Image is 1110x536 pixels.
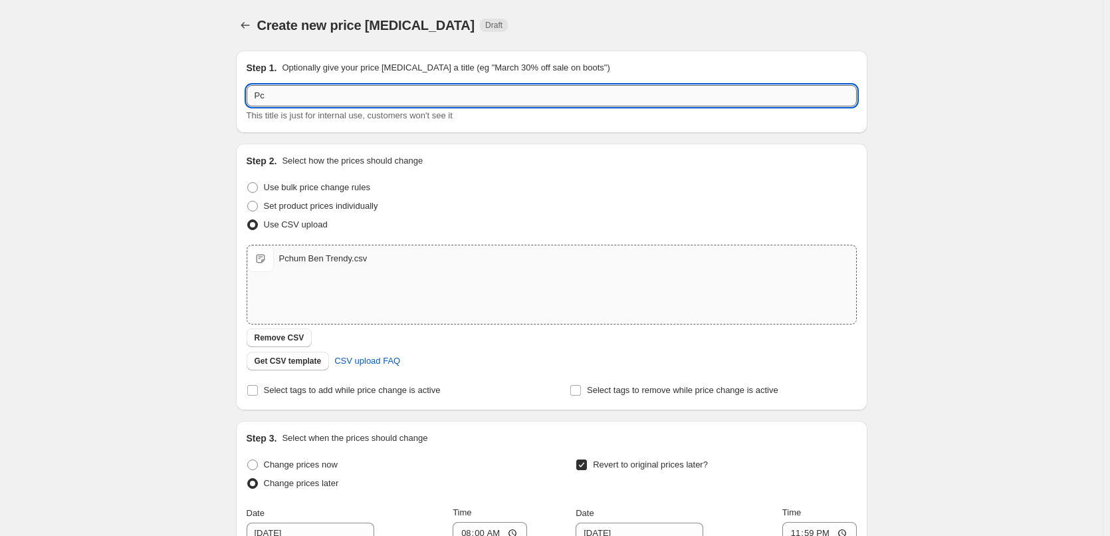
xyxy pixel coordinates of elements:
span: Select tags to remove while price change is active [587,385,778,395]
span: Change prices now [264,460,338,469]
p: Select how the prices should change [282,154,423,168]
span: This title is just for internal use, customers won't see it [247,110,453,120]
button: Get CSV template [247,352,330,370]
input: 30% off holiday sale [247,85,857,106]
span: Use CSV upload [264,219,328,229]
span: Use bulk price change rules [264,182,370,192]
button: Price change jobs [236,16,255,35]
a: CSV upload FAQ [326,350,408,372]
span: Set product prices individually [264,201,378,211]
button: Remove CSV [247,329,312,347]
span: Date [247,508,265,518]
span: Remove CSV [255,333,304,343]
h2: Step 1. [247,61,277,74]
span: CSV upload FAQ [334,354,400,368]
p: Optionally give your price [MEDICAL_DATA] a title (eg "March 30% off sale on boots") [282,61,610,74]
span: Date [576,508,594,518]
h2: Step 2. [247,154,277,168]
span: Draft [485,20,502,31]
span: Change prices later [264,478,339,488]
span: Select tags to add while price change is active [264,385,441,395]
span: Get CSV template [255,356,322,366]
span: Revert to original prices later? [593,460,708,469]
p: Select when the prices should change [282,432,427,445]
div: Pchum Ben Trendy.csv [279,252,368,265]
span: Time [453,507,471,517]
span: Time [782,507,801,517]
h2: Step 3. [247,432,277,445]
span: Create new price [MEDICAL_DATA] [257,18,475,33]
